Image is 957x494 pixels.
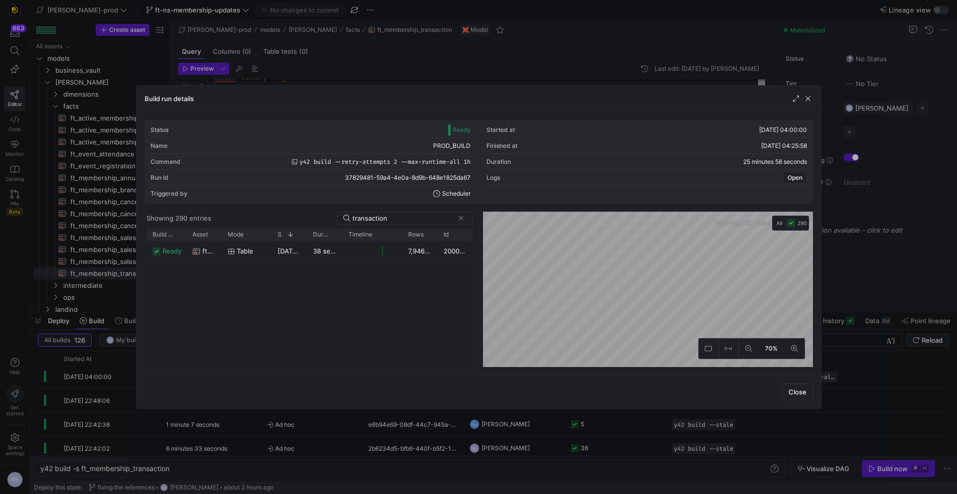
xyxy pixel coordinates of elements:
span: Rows [408,231,424,238]
span: Asset [192,231,208,238]
button: 70% [759,339,785,359]
span: [DATE] 04:00:00 [759,126,807,133]
span: ft_membership_transaction [202,242,216,261]
y42-duration: 38 seconds [313,247,349,255]
div: Command [151,158,180,165]
span: 37829481-59a4-4e0a-8d9b-648e1825da67 [345,174,471,181]
div: Status [151,126,168,133]
span: All [777,219,782,227]
span: 70% [763,343,780,354]
span: Id [444,231,449,238]
div: Name [151,142,167,149]
button: Close [782,383,813,400]
span: y42 build --retry-attempts 2 --max-runtime-all 1h [300,158,471,165]
span: Showing 290 nodes [715,220,772,227]
span: [DATE] 04:25:58 [761,142,807,149]
div: Finished at [486,142,517,149]
y42-duration: 25 minutes 58 seconds [743,158,807,165]
div: Run Id [151,174,168,181]
span: Mode [228,231,244,238]
div: Duration [486,158,511,165]
div: Started at [486,126,515,133]
span: Scheduler [442,190,471,197]
div: Triggered by [151,190,187,197]
span: PROD_BUILD [433,142,471,149]
div: 7,946,532 [402,241,438,260]
div: 20003d18-de3c-4458-bb58-62de0077f333 [438,241,473,260]
span: Open [788,174,802,181]
span: ready [162,242,181,261]
span: Duration [313,231,329,238]
span: 290 [797,220,806,226]
div: Showing 290 entries [147,214,211,222]
h3: Build run details [145,95,194,103]
input: Search [352,214,454,222]
span: Started at [278,231,283,238]
span: Close [789,388,806,396]
span: [DATE] 04:18:07 [278,247,327,255]
div: Logs [486,174,500,181]
span: Timeline [348,231,372,238]
button: Open [783,172,807,184]
span: Build status [153,231,173,238]
div: Press SPACE to select this row. [147,241,473,261]
span: table [237,242,253,261]
span: Ready [453,126,471,133]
